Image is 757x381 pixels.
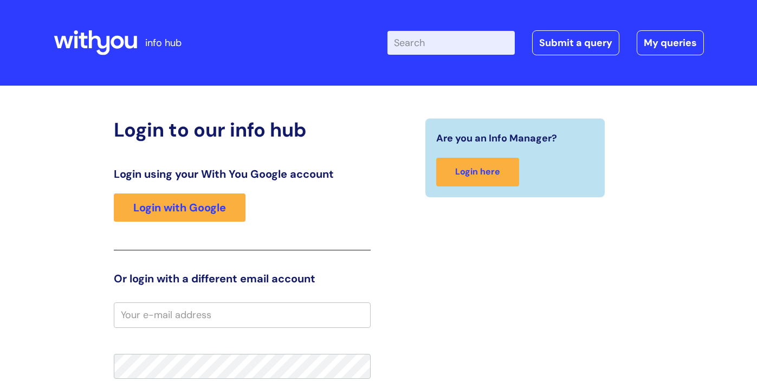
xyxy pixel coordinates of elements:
[637,30,704,55] a: My queries
[114,193,245,222] a: Login with Google
[532,30,619,55] a: Submit a query
[114,302,371,327] input: Your e-mail address
[436,130,557,147] span: Are you an Info Manager?
[387,31,515,55] input: Search
[114,118,371,141] h2: Login to our info hub
[145,34,182,51] p: info hub
[114,167,371,180] h3: Login using your With You Google account
[114,272,371,285] h3: Or login with a different email account
[436,158,519,186] a: Login here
